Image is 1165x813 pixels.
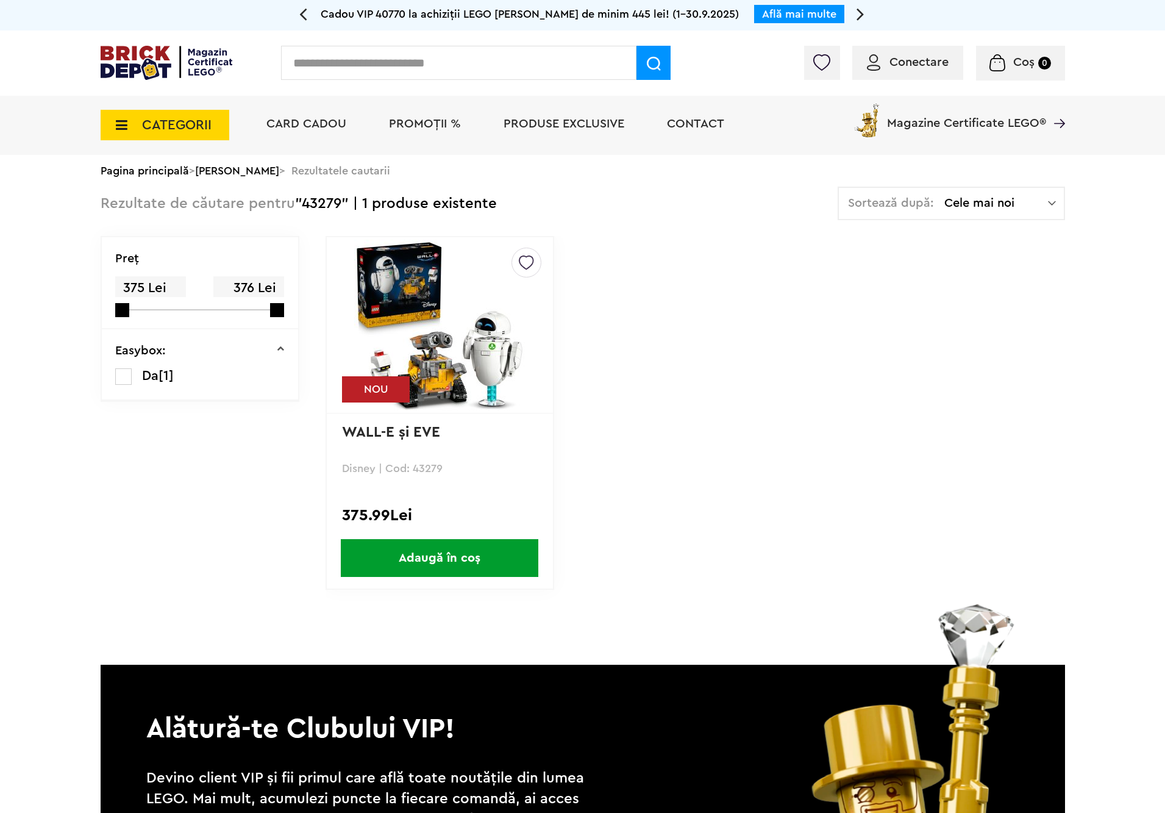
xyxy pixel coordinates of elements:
[889,56,949,68] span: Conectare
[115,252,139,265] p: Preţ
[266,118,346,130] a: Card Cadou
[115,345,166,357] p: Easybox:
[341,539,538,577] span: Adaugă în coș
[504,118,624,130] a: Produse exclusive
[101,155,1065,187] div: > > Rezultatele cautarii
[101,165,189,176] a: Pagina principală
[101,196,295,211] span: Rezultate de căutare pentru
[342,507,538,523] div: 375.99Lei
[101,187,497,221] div: "43279" | 1 produse existente
[762,9,836,20] a: Află mai multe
[213,276,284,300] span: 376 Lei
[848,197,934,209] span: Sortează după:
[195,165,279,176] a: [PERSON_NAME]
[1013,56,1035,68] span: Coș
[354,240,525,410] img: WALL-E şi EVE
[142,369,159,382] span: Da
[887,101,1046,129] span: Magazine Certificate LEGO®
[321,9,739,20] span: Cadou VIP 40770 la achiziții LEGO [PERSON_NAME] de minim 445 lei! (1-30.9.2025)
[115,276,186,300] span: 375 Lei
[667,118,724,130] a: Contact
[944,197,1048,209] span: Cele mai noi
[1038,57,1051,70] small: 0
[342,463,538,474] p: Disney | Cod: 43279
[342,376,410,403] div: NOU
[101,665,1065,748] p: Alătură-te Clubului VIP!
[327,539,553,577] a: Adaugă în coș
[342,425,440,440] a: WALL-E şi EVE
[142,118,212,132] span: CATEGORII
[389,118,461,130] a: PROMOȚII %
[867,56,949,68] a: Conectare
[1046,101,1065,113] a: Magazine Certificate LEGO®
[159,369,174,382] span: [1]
